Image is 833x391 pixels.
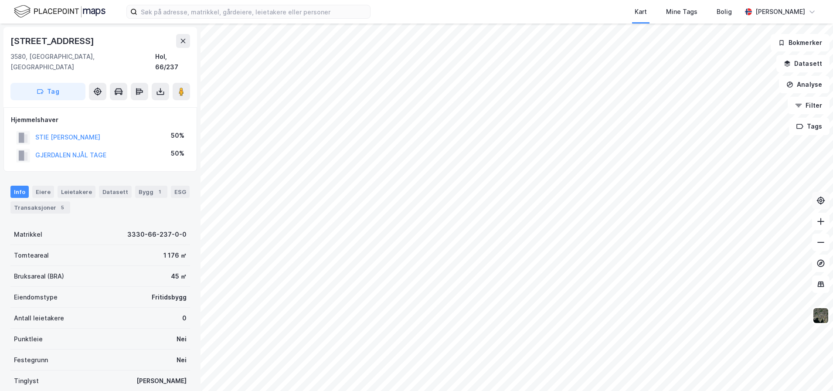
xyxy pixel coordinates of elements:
div: Tinglyst [14,376,39,386]
div: Fritidsbygg [152,292,187,303]
button: Tags [789,118,830,135]
div: Hol, 66/237 [155,51,190,72]
div: 50% [171,148,184,159]
div: 5 [58,203,67,212]
div: 3580, [GEOGRAPHIC_DATA], [GEOGRAPHIC_DATA] [10,51,155,72]
div: 1 176 ㎡ [163,250,187,261]
div: Kontrollprogram for chat [789,349,833,391]
div: Bygg [135,186,167,198]
div: Eiere [32,186,54,198]
div: Bruksareal (BRA) [14,271,64,282]
div: Datasett [99,186,132,198]
div: Festegrunn [14,355,48,365]
button: Filter [788,97,830,114]
div: Tomteareal [14,250,49,261]
div: Nei [177,334,187,344]
div: ESG [171,186,190,198]
div: [PERSON_NAME] [755,7,805,17]
div: 45 ㎡ [171,271,187,282]
div: Info [10,186,29,198]
div: Antall leietakere [14,313,64,323]
div: Mine Tags [666,7,697,17]
div: Punktleie [14,334,43,344]
div: Nei [177,355,187,365]
button: Bokmerker [771,34,830,51]
button: Tag [10,83,85,100]
iframe: Chat Widget [789,349,833,391]
div: Transaksjoner [10,201,70,214]
div: 50% [171,130,184,141]
button: Analyse [779,76,830,93]
div: [PERSON_NAME] [136,376,187,386]
div: Bolig [717,7,732,17]
img: 9k= [813,307,829,324]
img: logo.f888ab2527a4732fd821a326f86c7f29.svg [14,4,105,19]
div: Hjemmelshaver [11,115,190,125]
div: Leietakere [58,186,95,198]
div: 0 [182,313,187,323]
div: [STREET_ADDRESS] [10,34,96,48]
div: Kart [635,7,647,17]
div: 1 [155,187,164,196]
input: Søk på adresse, matrikkel, gårdeiere, leietakere eller personer [137,5,370,18]
div: Matrikkel [14,229,42,240]
div: 3330-66-237-0-0 [127,229,187,240]
div: Eiendomstype [14,292,58,303]
button: Datasett [776,55,830,72]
